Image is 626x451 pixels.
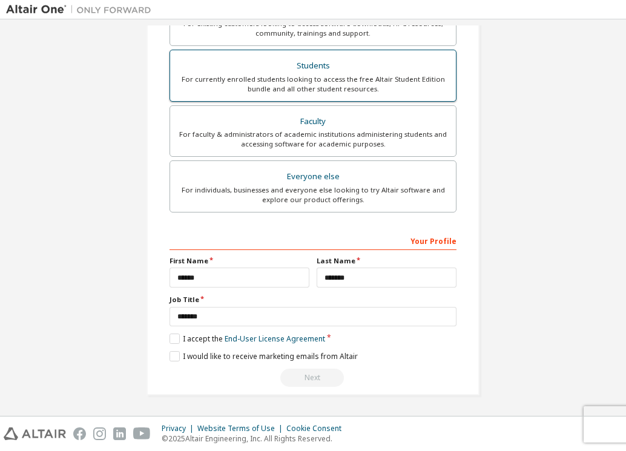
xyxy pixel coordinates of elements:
a: End-User License Agreement [225,334,325,344]
div: Website Terms of Use [197,424,286,433]
div: Everyone else [177,168,449,185]
label: Last Name [317,256,456,266]
div: Cookie Consent [286,424,349,433]
div: Students [177,58,449,74]
label: I accept the [170,334,325,344]
img: youtube.svg [133,427,151,440]
img: Altair One [6,4,157,16]
label: Job Title [170,295,456,305]
label: First Name [170,256,309,266]
div: Faculty [177,113,449,130]
div: For faculty & administrators of academic institutions administering students and accessing softwa... [177,130,449,149]
img: altair_logo.svg [4,427,66,440]
div: Privacy [162,424,197,433]
div: For existing customers looking to access software downloads, HPC resources, community, trainings ... [177,19,449,38]
img: facebook.svg [73,427,86,440]
img: linkedin.svg [113,427,126,440]
div: Your Profile [170,231,456,250]
img: instagram.svg [93,427,106,440]
div: For individuals, businesses and everyone else looking to try Altair software and explore our prod... [177,185,449,205]
div: Read and acccept EULA to continue [170,369,456,387]
label: I would like to receive marketing emails from Altair [170,351,358,361]
div: For currently enrolled students looking to access the free Altair Student Edition bundle and all ... [177,74,449,94]
p: © 2025 Altair Engineering, Inc. All Rights Reserved. [162,433,349,444]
